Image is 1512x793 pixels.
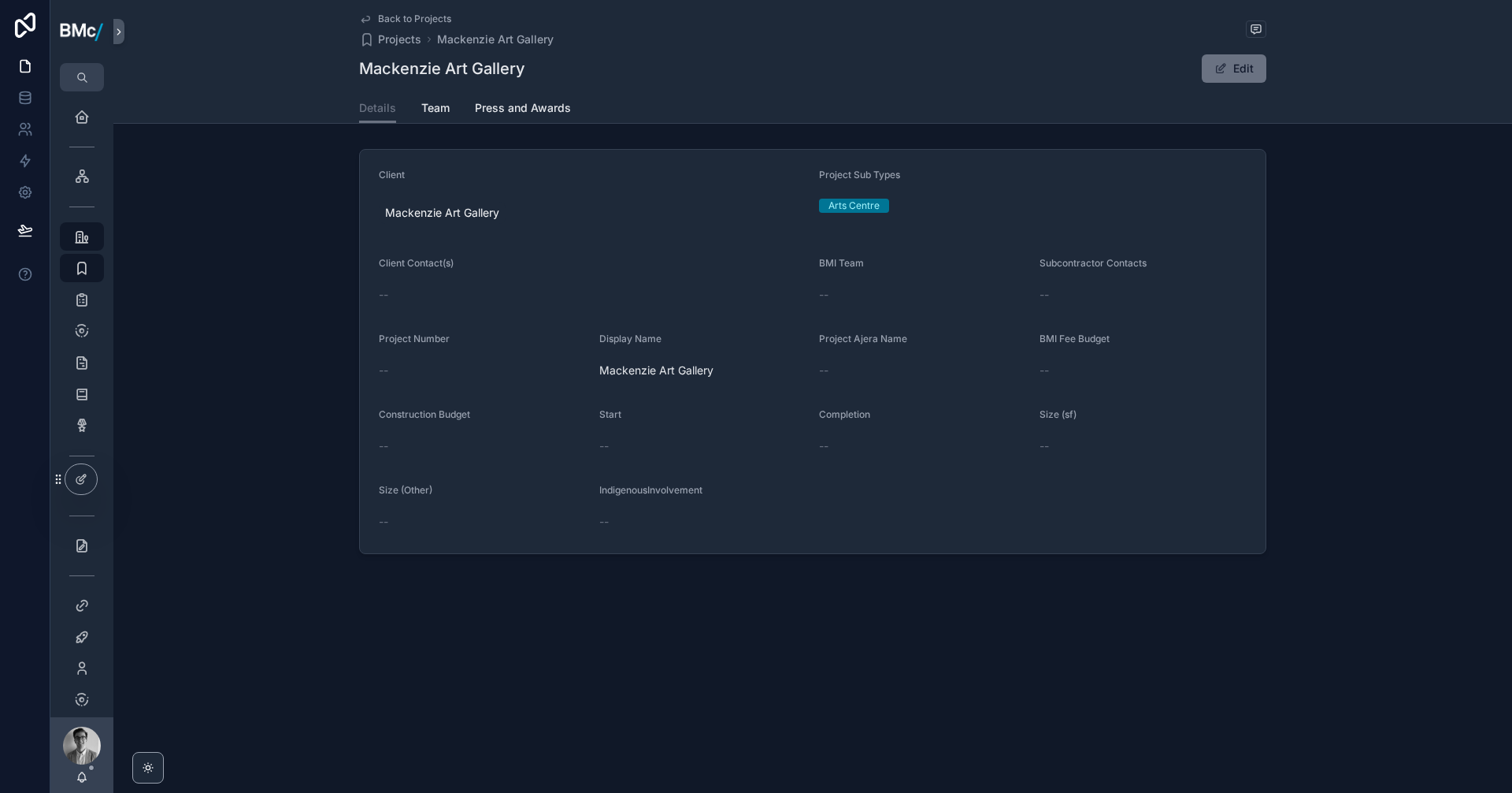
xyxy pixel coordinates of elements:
[378,13,451,25] span: Back to Projects
[379,257,454,269] span: Client Contact(s)
[599,363,807,378] span: Mackenzie Art Gallery
[1039,287,1049,303] span: --
[599,408,621,420] span: Start
[599,514,609,530] span: --
[1039,257,1147,269] span: Subcontractor Contacts
[1202,54,1266,83] button: Edit
[359,32,421,47] a: Projects
[379,363,388,378] span: --
[819,333,907,344] span: Project Ajera Name
[50,91,113,717] div: scrollable content
[379,514,388,530] span: --
[379,169,405,181] span: Client
[379,408,470,420] span: Construction Budget
[819,408,870,420] span: Completion
[385,205,499,221] span: Mackenzie Art Gallery
[1039,363,1049,378] span: --
[379,484,432,496] span: Size (Other)
[828,199,880,213] div: Arts Centre
[819,287,828,303] span: --
[379,438,388,454] span: --
[1039,408,1077,420] span: Size (sf)
[379,287,388,303] span: --
[359,100,396,116] span: Details
[359,58,525,80] h1: Mackenzie Art Gallery
[60,20,104,43] img: App logo
[359,94,396,124] a: Details
[421,94,450,125] a: Team
[819,257,864,269] span: BMI Team
[379,202,506,224] a: Mackenzie Art Gallery
[378,32,421,47] span: Projects
[421,100,450,116] span: Team
[819,363,828,378] span: --
[359,13,451,25] a: Back to Projects
[475,94,571,125] a: Press and Awards
[1039,438,1049,454] span: --
[819,438,828,454] span: --
[599,333,661,344] span: Display Name
[599,484,702,496] span: IndigenousInvolvement
[475,100,571,116] span: Press and Awards
[1039,333,1110,344] span: BMI Fee Budget
[599,438,609,454] span: --
[819,169,900,181] span: Project Sub Types
[379,333,450,344] span: Project Number
[437,32,554,47] a: Mackenzie Art Gallery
